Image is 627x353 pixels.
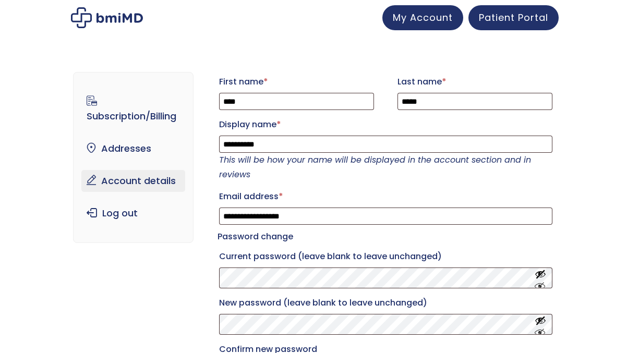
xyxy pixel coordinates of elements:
[219,154,531,180] em: This will be how your name will be displayed in the account section and in reviews
[397,74,552,90] label: Last name
[81,202,185,224] a: Log out
[81,138,185,160] a: Addresses
[219,295,552,311] label: New password (leave blank to leave unchanged)
[71,7,143,28] img: My account
[81,170,185,192] a: Account details
[479,11,548,24] span: Patient Portal
[219,74,374,90] label: First name
[382,5,463,30] a: My Account
[73,72,193,243] nav: Account pages
[218,229,293,244] legend: Password change
[219,116,552,133] label: Display name
[81,91,185,127] a: Subscription/Billing
[468,5,559,30] a: Patient Portal
[535,269,546,288] button: Show password
[535,315,546,334] button: Show password
[219,248,552,265] label: Current password (leave blank to leave unchanged)
[219,188,552,205] label: Email address
[393,11,453,24] span: My Account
